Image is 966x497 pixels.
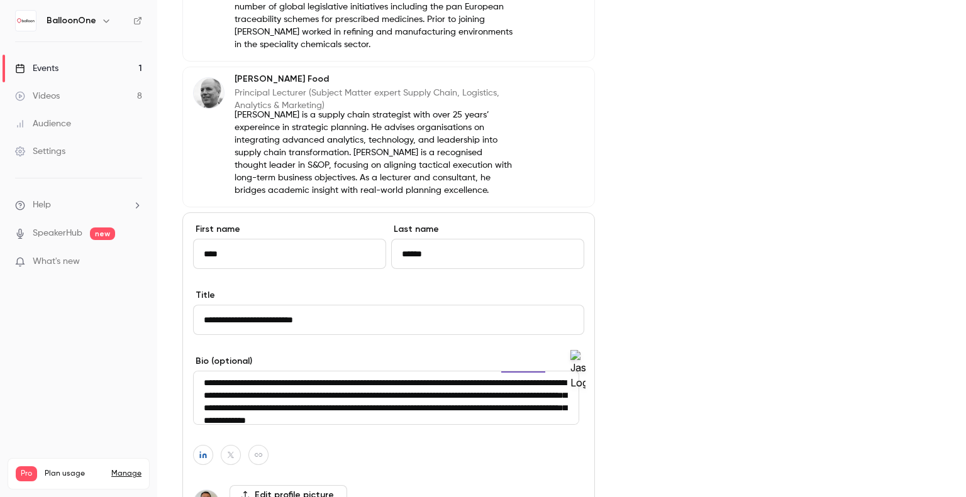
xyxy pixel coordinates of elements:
h6: BalloonOne [47,14,96,27]
p: [PERSON_NAME] Food [235,73,513,85]
span: What's new [33,255,80,268]
div: Videos [15,90,60,102]
div: David Food[PERSON_NAME] FoodPrincipal Lecturer (Subject Matter expert Supply Chain, Logistics, An... [182,67,595,207]
label: First name [193,223,386,236]
a: Manage [111,469,142,479]
span: Help [33,199,51,212]
iframe: Noticeable Trigger [127,256,142,268]
a: SpeakerHub [33,227,82,240]
img: BalloonOne [16,11,36,31]
label: Bio (optional) [193,355,584,368]
div: Events [15,62,58,75]
span: Plan usage [45,469,104,479]
label: Title [193,289,584,302]
div: Audience [15,117,71,130]
div: Settings [15,145,65,158]
span: Pro [16,466,37,481]
label: Last name [391,223,584,236]
li: help-dropdown-opener [15,199,142,212]
p: Principal Lecturer (Subject Matter expert Supply Chain, Logistics, Analytics & Marketing) [235,87,513,112]
span: new [90,227,115,240]
img: David Food [194,78,224,108]
p: [PERSON_NAME] is a supply chain strategist with over 25 years’ expereince in strategic planning. ... [235,109,513,197]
